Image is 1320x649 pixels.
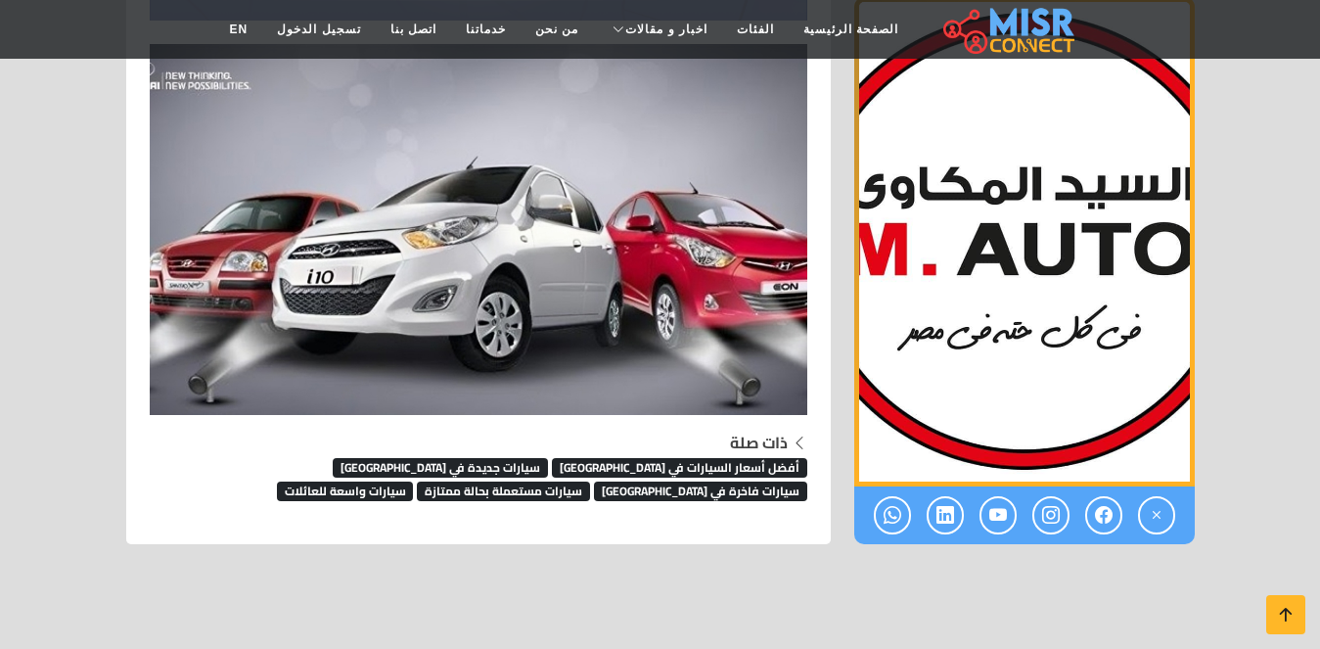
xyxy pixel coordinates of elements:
span: سيارات جديدة في [GEOGRAPHIC_DATA] [333,458,548,478]
span: أفضل أسعار السيارات في [GEOGRAPHIC_DATA] [552,458,807,478]
a: اتصل بنا [376,11,451,48]
a: الصفحة الرئيسية [789,11,913,48]
span: اخبار و مقالات [625,21,707,38]
img: main.misr_connect [943,5,1074,54]
span: سيارات واسعة للعائلات [277,482,414,501]
a: اخبار و مقالات [593,11,722,48]
a: EN [215,11,263,48]
a: سيارات مستعملة بحالة ممتازة [417,475,590,504]
a: سيارات جديدة في [GEOGRAPHIC_DATA] [333,451,548,481]
span: سيارات فاخرة في [GEOGRAPHIC_DATA] [594,482,807,501]
a: من نحن [521,11,593,48]
a: سيارات واسعة للعائلات [277,475,414,504]
a: الفئات [722,11,789,48]
a: تسجيل الدخول [262,11,375,48]
a: أفضل أسعار السيارات في [GEOGRAPHIC_DATA] [552,451,807,481]
span: سيارات مستعملة بحالة ممتازة [417,482,590,501]
a: خدماتنا [451,11,521,48]
a: سيارات فاخرة في [GEOGRAPHIC_DATA] [594,475,807,504]
strong: ذات صلة [730,428,788,457]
